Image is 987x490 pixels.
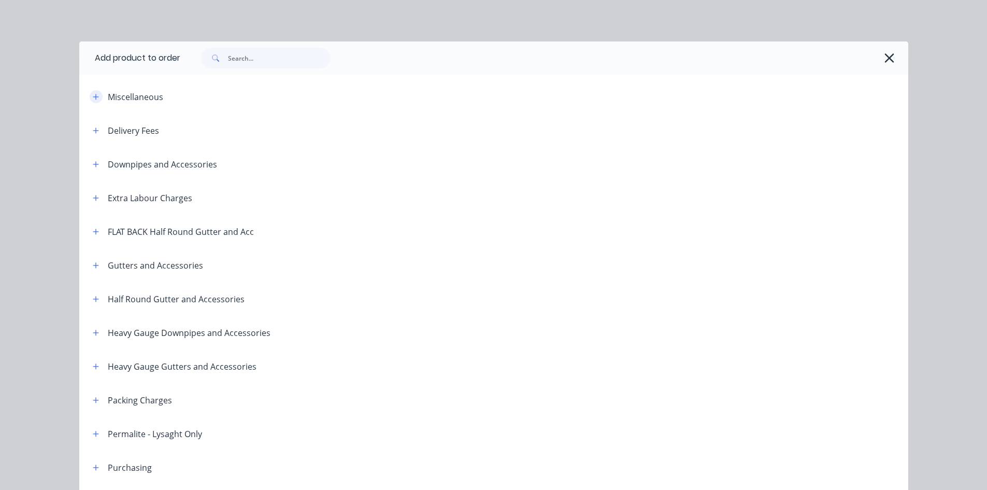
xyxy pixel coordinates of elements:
div: Permalite - Lysaght Only [108,428,202,440]
div: Add product to order [79,41,180,75]
input: Search... [228,48,331,68]
div: Half Round Gutter and Accessories [108,293,245,305]
div: Packing Charges [108,394,172,407]
div: Heavy Gauge Gutters and Accessories [108,360,256,373]
div: FLAT BACK Half Round Gutter and Acc [108,226,254,238]
div: Miscellaneous [108,91,163,103]
div: Gutters and Accessories [108,259,203,272]
div: Delivery Fees [108,124,159,137]
div: Downpipes and Accessories [108,158,217,171]
div: Extra Labour Charges [108,192,192,204]
div: Heavy Gauge Downpipes and Accessories [108,327,270,339]
div: Purchasing [108,461,152,474]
